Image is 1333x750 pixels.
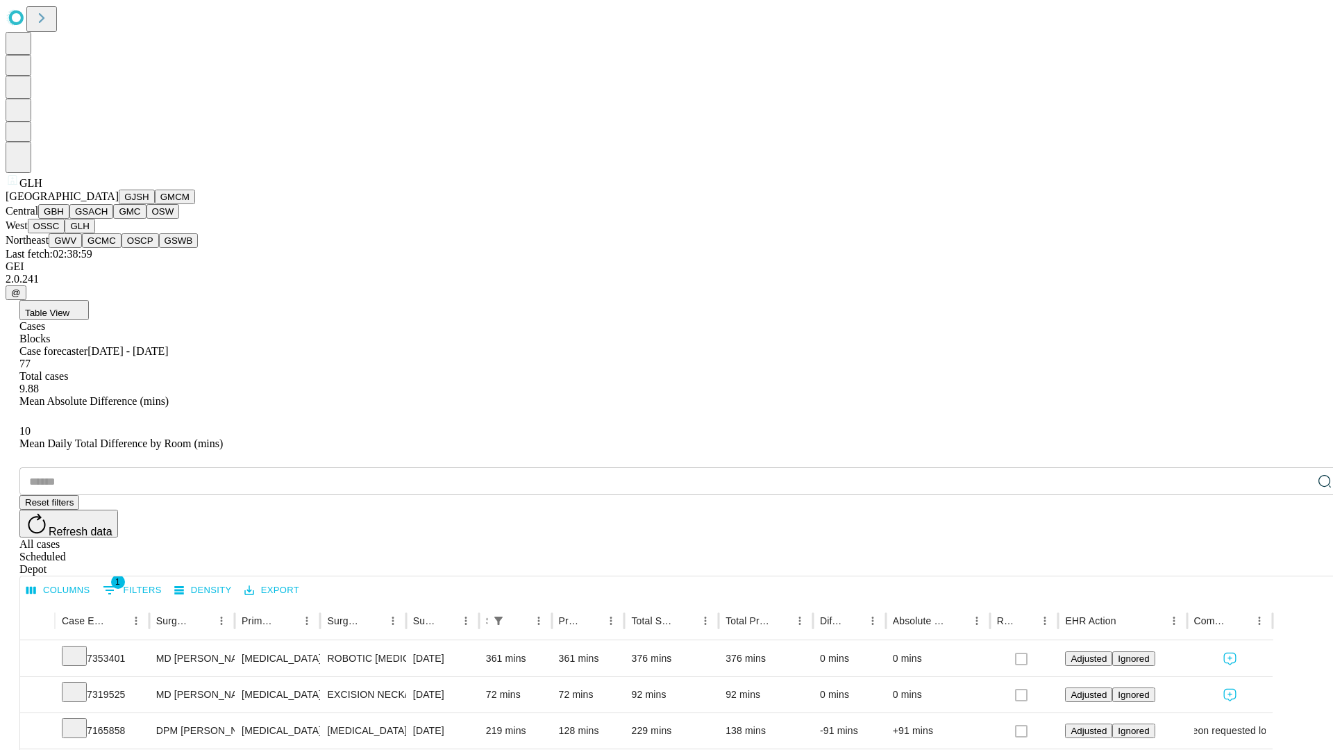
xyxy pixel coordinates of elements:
[844,611,863,631] button: Sort
[242,677,313,712] div: [MEDICAL_DATA]
[771,611,790,631] button: Sort
[726,677,806,712] div: 92 mins
[726,641,806,676] div: 376 mins
[1230,611,1250,631] button: Sort
[1016,611,1035,631] button: Sort
[383,611,403,631] button: Menu
[529,611,548,631] button: Menu
[1173,713,1286,749] span: surgeon requested longer
[820,615,842,626] div: Difference
[212,611,231,631] button: Menu
[49,526,112,537] span: Refresh data
[486,713,545,749] div: 219 mins
[1035,611,1055,631] button: Menu
[820,677,879,712] div: 0 mins
[1194,615,1229,626] div: Comments
[863,611,882,631] button: Menu
[156,641,228,676] div: MD [PERSON_NAME] [PERSON_NAME]
[820,713,879,749] div: -91 mins
[559,677,618,712] div: 72 mins
[1071,726,1107,736] span: Adjusted
[631,615,675,626] div: Total Scheduled Duration
[242,641,313,676] div: [MEDICAL_DATA]
[6,234,49,246] span: Northeast
[19,383,39,394] span: 9.88
[726,713,806,749] div: 138 mins
[155,190,195,204] button: GMCM
[413,615,435,626] div: Surgery Date
[893,641,983,676] div: 0 mins
[327,713,399,749] div: [MEDICAL_DATA] RECESSION
[113,204,146,219] button: GMC
[62,677,142,712] div: 7319525
[559,713,618,749] div: 128 mins
[6,273,1327,285] div: 2.0.241
[413,713,472,749] div: [DATE]
[19,495,79,510] button: Reset filters
[25,308,69,318] span: Table View
[1112,724,1155,738] button: Ignored
[1112,687,1155,702] button: Ignored
[19,177,42,189] span: GLH
[23,580,94,601] button: Select columns
[25,497,74,508] span: Reset filters
[171,580,235,601] button: Density
[19,358,31,369] span: 77
[948,611,967,631] button: Sort
[601,611,621,631] button: Menu
[6,248,92,260] span: Last fetch: 02:38:59
[1164,611,1184,631] button: Menu
[146,204,180,219] button: OSW
[6,285,26,300] button: @
[49,233,82,248] button: GWV
[87,345,168,357] span: [DATE] - [DATE]
[27,719,48,744] button: Expand
[192,611,212,631] button: Sort
[242,615,276,626] div: Primary Service
[327,677,399,712] div: EXCISION NECK/CHEST SUBQ TUMOR, 3 CM OR MORE
[489,611,508,631] button: Show filters
[997,615,1015,626] div: Resolved in EHR
[582,611,601,631] button: Sort
[19,425,31,437] span: 10
[726,615,769,626] div: Total Predicted Duration
[1065,724,1112,738] button: Adjusted
[62,641,142,676] div: 7353401
[6,190,119,202] span: [GEOGRAPHIC_DATA]
[1118,690,1149,700] span: Ignored
[156,677,228,712] div: MD [PERSON_NAME] [PERSON_NAME]
[1112,651,1155,666] button: Ignored
[62,615,106,626] div: Case Epic Id
[893,677,983,712] div: 0 mins
[489,611,508,631] div: 1 active filter
[676,611,696,631] button: Sort
[156,615,191,626] div: Surgeon Name
[559,641,618,676] div: 361 mins
[11,287,21,298] span: @
[631,713,712,749] div: 229 mins
[19,300,89,320] button: Table View
[119,190,155,204] button: GJSH
[327,641,399,676] div: ROBOTIC [MEDICAL_DATA] [MEDICAL_DATA] REPAIR WO/ MESH
[510,611,529,631] button: Sort
[27,647,48,672] button: Expand
[19,437,223,449] span: Mean Daily Total Difference by Room (mins)
[413,641,472,676] div: [DATE]
[413,677,472,712] div: [DATE]
[486,615,487,626] div: Scheduled In Room Duration
[820,641,879,676] div: 0 mins
[121,233,159,248] button: OSCP
[6,260,1327,273] div: GEI
[6,219,28,231] span: West
[967,611,987,631] button: Menu
[437,611,456,631] button: Sort
[1194,713,1266,749] div: surgeon requested longer
[1118,653,1149,664] span: Ignored
[631,677,712,712] div: 92 mins
[38,204,69,219] button: GBH
[99,579,165,601] button: Show filters
[159,233,199,248] button: GSWB
[1065,651,1112,666] button: Adjusted
[1065,687,1112,702] button: Adjusted
[631,641,712,676] div: 376 mins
